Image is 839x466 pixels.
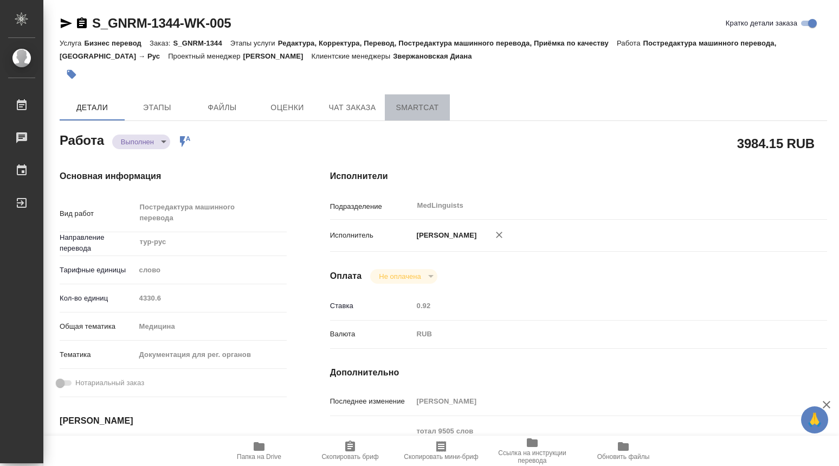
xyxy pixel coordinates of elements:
[396,436,487,466] button: Скопировать мини-бриф
[321,453,378,461] span: Скопировать бриф
[413,298,786,314] input: Пустое поле
[370,269,437,284] div: Выполнен
[330,301,413,311] p: Ставка
[311,52,393,60] p: Клиентские менеджеры
[597,453,650,461] span: Обновить файлы
[805,408,824,431] span: 🙏
[330,201,413,212] p: Подразделение
[60,293,135,304] p: Кол-во единиц
[60,17,73,30] button: Скопировать ссылку для ЯМессенджера
[330,270,362,283] h4: Оплата
[135,261,287,279] div: слово
[617,39,643,47] p: Работа
[413,393,786,409] input: Пустое поле
[75,17,88,30] button: Скопировать ссылку
[330,366,827,379] h4: Дополнительно
[578,436,669,466] button: Обновить файлы
[92,16,231,30] a: S_GNRM-1344-WK-005
[330,170,827,183] h4: Исполнители
[150,39,173,47] p: Заказ:
[404,453,478,461] span: Скопировать мини-бриф
[66,101,118,114] span: Детали
[278,39,617,47] p: Редактура, Корректура, Перевод, Постредактура машинного перевода, Приёмка по качеству
[413,325,786,343] div: RUB
[230,39,278,47] p: Этапы услуги
[60,170,287,183] h4: Основная информация
[173,39,230,47] p: S_GNRM-1344
[326,101,378,114] span: Чат заказа
[487,436,578,466] button: Ссылка на инструкции перевода
[330,329,413,340] p: Валюта
[135,317,287,336] div: Медицина
[118,137,157,146] button: Выполнен
[60,321,135,332] p: Общая тематика
[112,135,170,149] div: Выполнен
[330,230,413,241] p: Исполнитель
[413,230,477,241] p: [PERSON_NAME]
[60,265,135,276] p: Тарифные единицы
[214,436,305,466] button: Папка на Drive
[243,52,312,60] p: [PERSON_NAME]
[393,52,480,60] p: Звержановская Диана
[261,101,313,114] span: Оценки
[196,101,248,114] span: Файлы
[131,101,183,114] span: Этапы
[60,414,287,427] h4: [PERSON_NAME]
[237,453,281,461] span: Папка на Drive
[84,39,150,47] p: Бизнес перевод
[60,39,84,47] p: Услуга
[493,449,571,464] span: Ссылка на инструкции перевода
[330,396,413,407] p: Последнее изменение
[391,101,443,114] span: SmartCat
[75,378,144,388] span: Нотариальный заказ
[60,232,135,254] p: Направление перевода
[60,62,83,86] button: Добавить тэг
[737,134,815,152] h2: 3984.15 RUB
[726,18,797,29] span: Кратко детали заказа
[487,223,511,247] button: Удалить исполнителя
[305,436,396,466] button: Скопировать бриф
[60,349,135,360] p: Тематика
[135,290,287,306] input: Пустое поле
[801,406,828,433] button: 🙏
[376,272,424,281] button: Не оплачена
[60,130,104,149] h2: Работа
[168,52,243,60] p: Проектный менеджер
[135,346,287,364] div: Документация для рег. органов
[60,208,135,219] p: Вид работ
